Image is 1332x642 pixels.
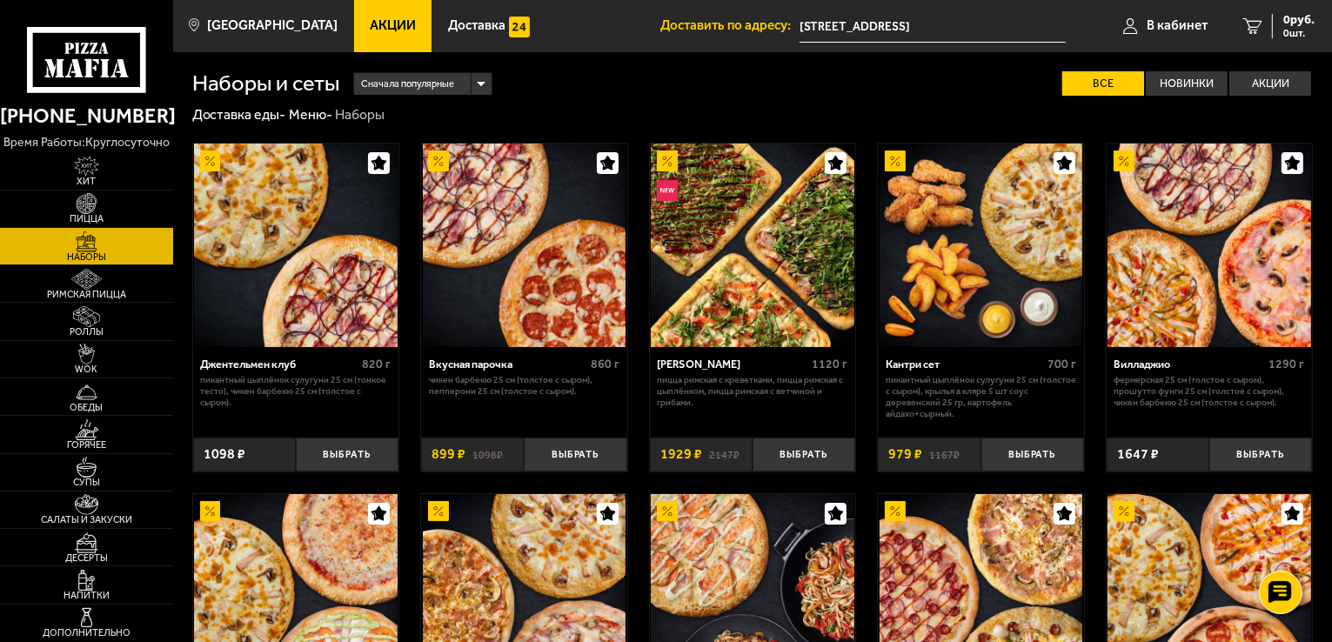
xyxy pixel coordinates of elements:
s: 1167 ₽ [929,447,960,461]
label: Новинки [1146,71,1228,97]
img: Новинка [657,180,678,201]
img: Вилладжио [1108,144,1311,347]
div: Наборы [335,106,385,124]
span: 0 руб. [1283,14,1315,26]
div: Вкусная парочка [429,358,586,371]
a: АкционныйДжентельмен клуб [193,144,399,347]
label: Акции [1229,71,1311,97]
img: Акционный [1114,501,1135,522]
a: Меню- [289,106,332,123]
span: 1929 ₽ [660,447,702,461]
img: Акционный [200,150,221,171]
img: Акционный [1114,150,1135,171]
p: Пицца Римская с креветками, Пицца Римская с цыплёнком, Пицца Римская с ветчиной и грибами. [657,375,847,408]
span: 1098 ₽ [204,447,245,461]
button: Выбрать [296,438,398,471]
span: Сначала популярные [361,71,454,97]
a: АкционныйКантри сет [878,144,1084,347]
p: Чикен Барбекю 25 см (толстое с сыром), Пепперони 25 см (толстое с сыром). [429,375,619,398]
img: 15daf4d41897b9f0e9f617042186c801.svg [509,17,530,37]
button: Выбрать [1209,438,1312,471]
a: АкционныйНовинкаМама Миа [650,144,856,347]
img: Вкусная парочка [423,144,626,347]
a: АкционныйВкусная парочка [421,144,627,347]
div: Джентельмен клуб [200,358,358,371]
span: [GEOGRAPHIC_DATA] [207,19,338,32]
img: Джентельмен клуб [194,144,398,347]
span: 979 ₽ [888,447,922,461]
label: Все [1062,71,1144,97]
span: 1120 г [813,357,848,371]
span: 899 ₽ [432,447,465,461]
div: Вилладжио [1114,358,1264,371]
img: Акционный [200,501,221,522]
img: Акционный [657,501,678,522]
s: 1098 ₽ [472,447,503,461]
button: Выбрать [981,438,1084,471]
span: Доставить по адресу: [660,19,800,32]
img: Кантри сет [880,144,1083,347]
div: [PERSON_NAME] [657,358,807,371]
span: В кабинет [1147,19,1208,32]
span: 1290 г [1269,357,1305,371]
img: Акционный [428,150,449,171]
div: Кантри сет [886,358,1043,371]
span: 0 шт. [1283,28,1315,38]
p: Пикантный цыплёнок сулугуни 25 см (толстое с сыром), крылья в кляре 5 шт соус деревенский 25 гр, ... [886,375,1076,419]
p: Фермерская 25 см (толстое с сыром), Прошутто Фунги 25 см (толстое с сыром), Чикен Барбекю 25 см (... [1114,375,1304,408]
s: 2147 ₽ [709,447,740,461]
span: 860 г [591,357,619,371]
button: Выбрать [524,438,626,471]
span: Акции [370,19,416,32]
h1: Наборы и сеты [192,72,340,95]
span: 1647 ₽ [1117,447,1159,461]
img: Акционный [885,501,906,522]
span: 820 г [362,357,391,371]
span: Доставка [448,19,505,32]
img: Акционный [885,150,906,171]
img: Мама Миа [651,144,854,347]
a: Доставка еды- [192,106,286,123]
button: Выбрать [753,438,855,471]
img: Акционный [657,150,678,171]
span: 700 г [1048,357,1076,371]
img: Акционный [428,501,449,522]
a: АкционныйВилладжио [1107,144,1313,347]
p: Пикантный цыплёнок сулугуни 25 см (тонкое тесто), Чикен Барбекю 25 см (толстое с сыром). [200,375,391,408]
input: Ваш адрес доставки [800,10,1066,43]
